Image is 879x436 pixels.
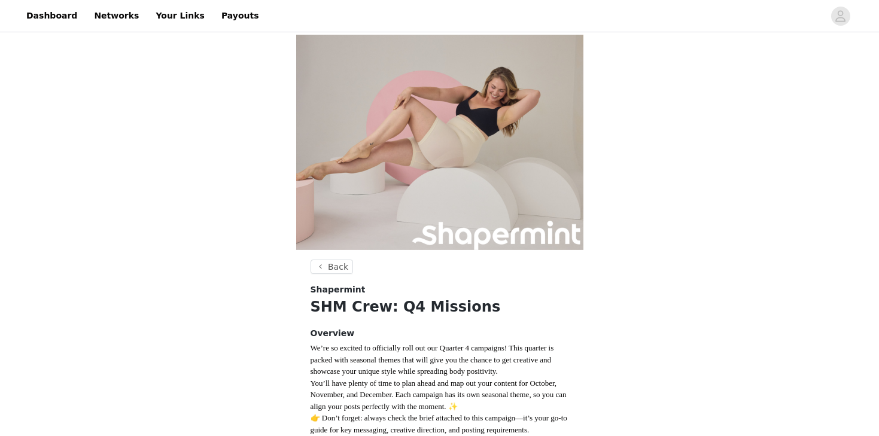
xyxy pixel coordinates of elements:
h1: SHM Crew: Q4 Missions [311,296,569,318]
button: Back [311,260,354,274]
span: We’re so excited to officially roll out our Quarter 4 campaigns! This quarter is packed with seas... [311,343,554,376]
a: Dashboard [19,2,84,29]
a: Networks [87,2,146,29]
span: Shapermint [311,283,366,296]
h4: Overview [311,327,569,340]
div: avatar [835,7,846,26]
span: 👉 Don’t forget: always check the brief attached to this campaign—it’s your go-to guide for key me... [311,413,567,434]
img: campaign image [296,35,583,250]
span: You’ll have plenty of time to plan ahead and map out your content for October, November, and Dece... [311,379,567,411]
a: Payouts [214,2,266,29]
a: Your Links [148,2,212,29]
